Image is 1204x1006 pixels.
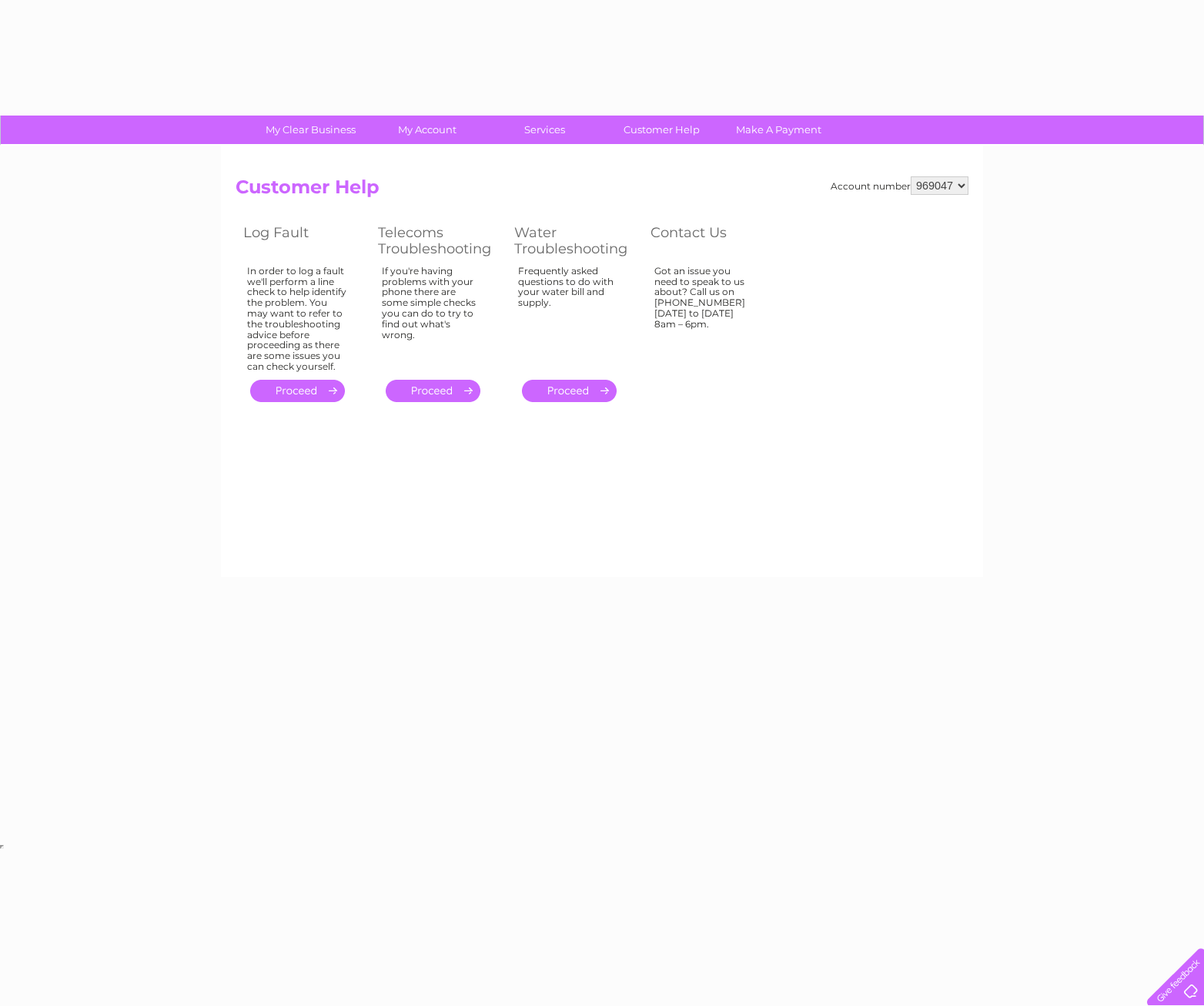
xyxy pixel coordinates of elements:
a: Services [481,116,608,144]
th: Water Troubleshooting [507,220,643,261]
th: Contact Us [643,220,778,261]
a: Customer Help [598,116,725,144]
th: Telecoms Troubleshooting [370,220,507,261]
div: If you're having problems with your phone there are some simple checks you can do to try to find ... [382,266,483,366]
div: In order to log a fault we'll perform a line check to help identify the problem. You may want to ... [247,266,347,372]
a: . [386,380,480,402]
a: . [250,380,345,402]
div: Got an issue you need to speak to us about? Call us on [PHONE_NUMBER] [DATE] to [DATE] 8am – 6pm. [654,266,754,366]
a: My Account [364,116,491,144]
th: Log Fault [236,220,370,261]
div: Account number [831,176,968,195]
a: Make A Payment [715,116,842,144]
a: . [522,380,617,402]
a: My Clear Business [247,116,374,144]
div: Frequently asked questions to do with your water bill and supply. [518,266,620,366]
h2: Customer Help [236,176,968,206]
